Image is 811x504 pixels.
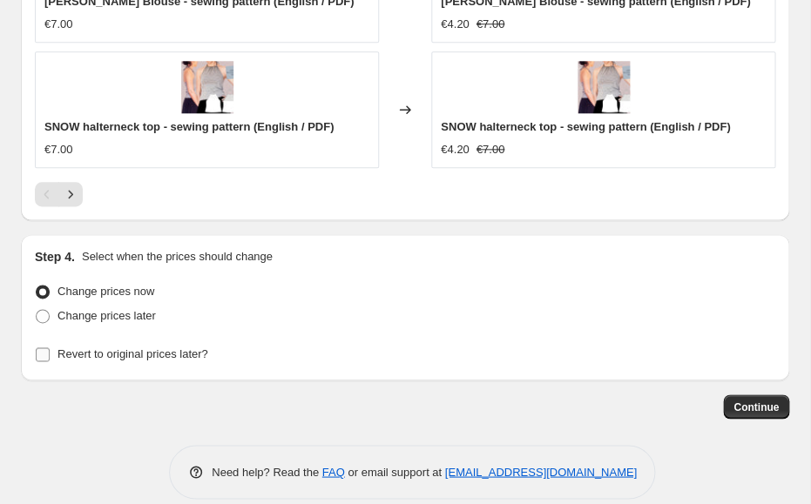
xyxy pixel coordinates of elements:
strike: €7.00 [476,16,505,33]
div: €7.00 [44,16,73,33]
a: [EMAIL_ADDRESS][DOMAIN_NAME] [445,465,637,478]
span: Continue [733,400,779,413]
span: Revert to original prices later? [57,347,208,360]
img: il_fullxfull.3878571724_kgvo_80x.jpg [578,61,630,113]
span: SNOW halterneck top - sewing pattern (English / PDF) [441,120,730,133]
img: il_fullxfull.3878571724_kgvo_80x.jpg [181,61,233,113]
span: or email support at [345,465,445,478]
nav: Pagination [35,182,83,206]
div: €4.20 [441,16,470,33]
span: Change prices now [57,285,154,298]
button: Next [58,182,83,206]
span: SNOW halterneck top - sewing pattern (English / PDF) [44,120,334,133]
strike: €7.00 [476,141,505,158]
p: Select when the prices should change [82,248,273,265]
span: Change prices later [57,309,156,322]
a: FAQ [322,465,345,478]
button: Continue [723,394,789,419]
h2: Step 4. [35,248,75,265]
div: €7.00 [44,141,73,158]
div: €4.20 [441,141,470,158]
span: Need help? Read the [212,465,322,478]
